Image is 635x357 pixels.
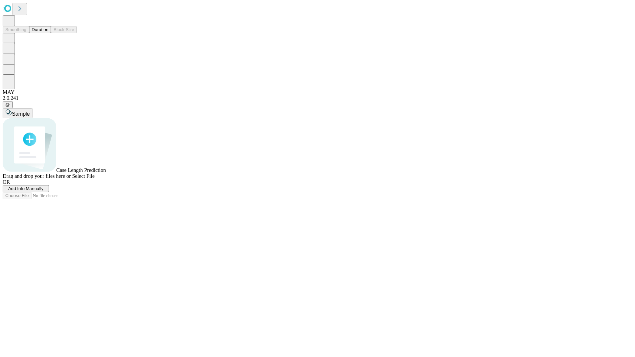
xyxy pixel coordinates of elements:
[12,111,30,117] span: Sample
[3,179,10,185] span: OR
[5,102,10,107] span: @
[29,26,51,33] button: Duration
[3,89,632,95] div: MAY
[3,185,49,192] button: Add Info Manually
[72,173,95,179] span: Select File
[3,95,632,101] div: 2.0.241
[56,167,106,173] span: Case Length Prediction
[8,186,44,191] span: Add Info Manually
[3,173,71,179] span: Drag and drop your files here or
[3,108,32,118] button: Sample
[3,26,29,33] button: Smoothing
[51,26,77,33] button: Block Size
[3,101,13,108] button: @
